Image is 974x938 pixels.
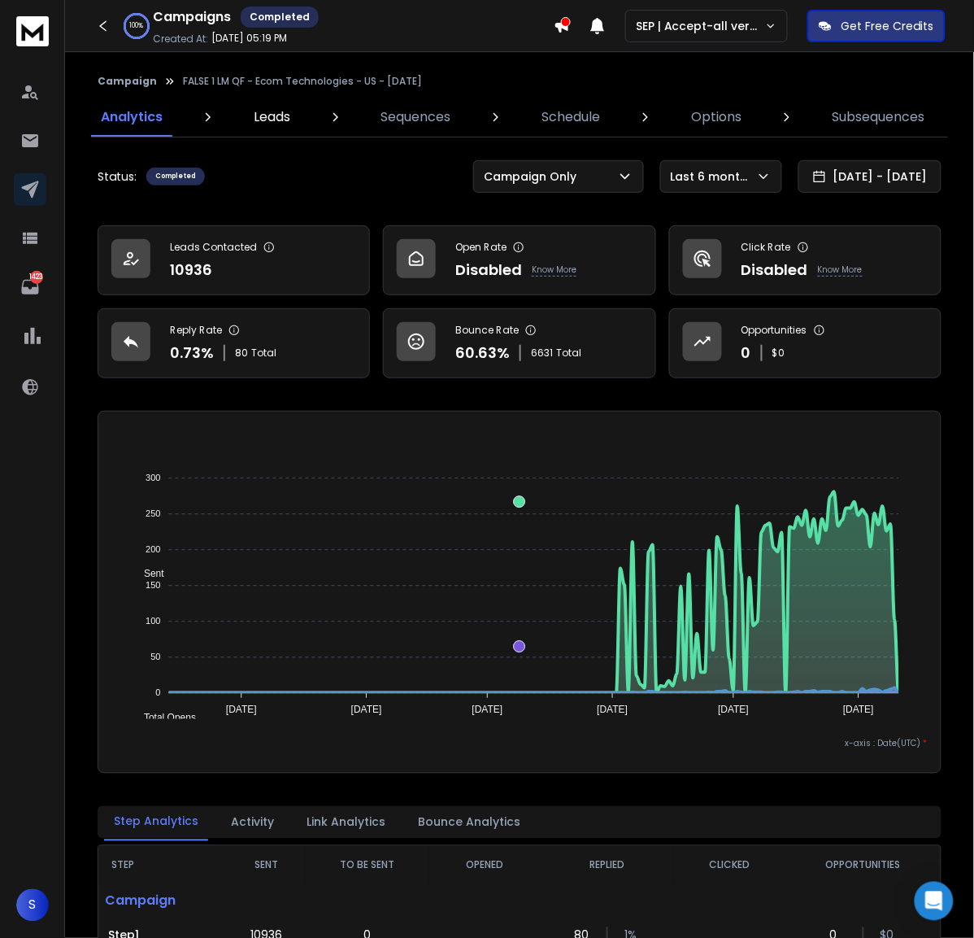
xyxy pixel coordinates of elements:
[132,713,196,724] span: Total Opens
[818,264,863,277] p: Know More
[556,347,581,360] span: Total
[669,308,941,378] a: Opportunities0$0
[741,342,751,364] p: 0
[786,846,941,885] th: OPPORTUNITIES
[132,568,164,579] span: Sent
[807,10,946,42] button: Get Free Credits
[681,98,751,137] a: Options
[429,846,541,885] th: OPENED
[221,805,284,840] button: Activity
[98,308,370,378] a: Reply Rate0.73%80Total
[153,7,231,27] h1: Campaigns
[541,846,674,885] th: REPLIED
[455,342,510,364] p: 60.63 %
[227,846,306,885] th: SENT
[541,107,600,127] p: Schedule
[98,885,227,918] p: Campaign
[306,846,429,885] th: TO BE SENT
[30,271,43,284] p: 1423
[598,704,628,715] tspan: [DATE]
[841,18,934,34] p: Get Free Credits
[674,846,786,885] th: CLICKED
[98,168,137,185] p: Status:
[741,241,791,254] p: Click Rate
[823,98,935,137] a: Subsequences
[241,7,319,28] div: Completed
[130,21,144,31] p: 100 %
[408,805,530,840] button: Bounce Analytics
[532,264,576,277] p: Know More
[671,168,756,185] p: Last 6 months
[150,652,160,662] tspan: 50
[170,324,222,337] p: Reply Rate
[211,32,287,45] p: [DATE] 05:19 PM
[170,241,257,254] p: Leads Contacted
[636,18,765,34] p: SEP | Accept-all verifications
[772,347,785,360] p: $ 0
[98,75,157,88] button: Campaign
[146,617,160,626] tspan: 100
[146,473,160,483] tspan: 300
[532,98,610,137] a: Schedule
[254,107,290,127] p: Leads
[297,805,395,840] button: Link Analytics
[235,347,248,360] span: 80
[111,738,928,750] p: x-axis : Date(UTC)
[833,107,925,127] p: Subsequences
[455,259,522,281] p: Disabled
[104,804,208,841] button: Step Analytics
[16,889,49,922] button: S
[472,704,503,715] tspan: [DATE]
[170,259,212,281] p: 10936
[146,168,205,185] div: Completed
[484,168,583,185] p: Campaign Only
[383,308,655,378] a: Bounce Rate60.63%6631Total
[531,347,553,360] span: 6631
[244,98,300,137] a: Leads
[383,225,655,295] a: Open RateDisabledKnow More
[226,704,257,715] tspan: [DATE]
[669,225,941,295] a: Click RateDisabledKnow More
[98,846,227,885] th: STEP
[381,107,451,127] p: Sequences
[101,107,163,127] p: Analytics
[14,271,46,303] a: 1423
[455,241,507,254] p: Open Rate
[183,75,422,88] p: FALSE 1 LM QF - Ecom Technologies - US - [DATE]
[91,98,172,137] a: Analytics
[455,324,519,337] p: Bounce Rate
[351,704,382,715] tspan: [DATE]
[98,225,370,295] a: Leads Contacted10936
[719,704,750,715] tspan: [DATE]
[915,882,954,921] div: Open Intercom Messenger
[691,107,741,127] p: Options
[146,545,160,555] tspan: 200
[146,509,160,519] tspan: 250
[156,688,161,698] tspan: 0
[843,704,874,715] tspan: [DATE]
[153,33,208,46] p: Created At:
[170,342,214,364] p: 0.73 %
[372,98,461,137] a: Sequences
[251,347,276,360] span: Total
[798,160,941,193] button: [DATE] - [DATE]
[146,581,160,591] tspan: 150
[741,324,807,337] p: Opportunities
[741,259,808,281] p: Disabled
[16,16,49,46] img: logo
